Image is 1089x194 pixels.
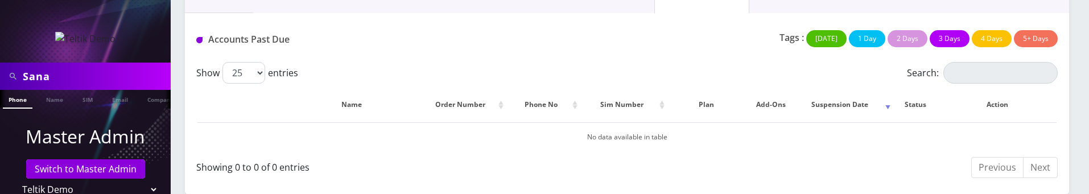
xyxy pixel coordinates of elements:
a: Switch to Master Admin [26,159,145,179]
a: Email [106,90,134,108]
input: Search in Company [23,65,168,87]
th: Name [283,88,419,121]
td: No data available in table [197,122,1057,151]
a: Phone [3,90,32,109]
label: Show entries [196,62,298,84]
input: Search: [943,62,1058,84]
label: Search: [907,62,1058,84]
div: Showing 0 to 0 of 0 entries [196,156,618,174]
button: 3 Days [930,30,970,47]
th: Plan [669,88,744,121]
h1: Accounts Past Due [196,34,472,45]
a: SIM [77,90,98,108]
p: Tags : [779,31,804,44]
button: 5+ Days [1014,30,1058,47]
th: Suspension Date [798,88,893,121]
th: Status [894,88,937,121]
th: Add-Ons [745,88,797,121]
th: Action [938,88,1057,121]
a: Next [1023,157,1058,178]
a: Previous [971,157,1024,178]
button: 1 Day [849,30,885,47]
th: Order Number: activate to sort column ascending [420,88,506,121]
img: Teltik Demo [55,32,115,46]
th: Phone No: activate to sort column ascending [508,88,580,121]
button: [DATE] [806,30,847,47]
a: Name [40,90,69,108]
select: Showentries [222,62,265,84]
img: Accounts Past Due [196,37,203,43]
button: 2 Days [888,30,927,47]
a: Company [142,90,180,108]
button: 4 Days [972,30,1012,47]
th: Sim Number: activate to sort column ascending [581,88,667,121]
